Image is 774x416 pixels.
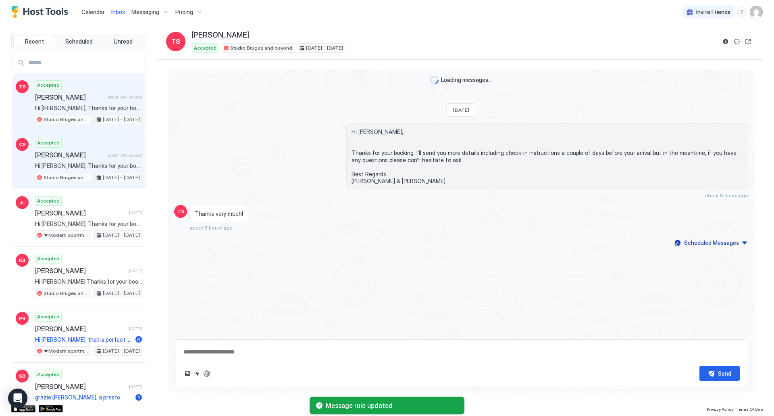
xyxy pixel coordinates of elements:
[129,384,142,389] span: [DATE]
[108,153,142,158] span: about 7 hours ago
[81,8,105,16] a: Calendar
[35,151,105,159] span: [PERSON_NAME]
[108,94,142,100] span: about 5 hours ago
[431,76,439,84] div: loading
[19,199,25,206] span: JL
[35,383,126,391] span: [PERSON_NAME]
[37,139,60,146] span: Accepted
[111,8,125,15] span: Inbox
[673,237,748,248] button: Scheduled Messages
[103,116,140,123] span: [DATE] - [DATE]
[230,44,292,52] span: Studio Bruges and beyond
[19,372,25,380] span: SB
[718,369,731,378] div: Send
[58,36,100,47] button: Scheduled
[35,162,142,169] span: Hi [PERSON_NAME], Thanks for your booking. I'll send you more details including check-in instruct...
[44,347,89,355] span: ★Modern apartment★ 5 min walk city center [GEOGRAPHIC_DATA]
[19,83,26,90] span: TS
[103,174,140,181] span: [DATE] - [DATE]
[11,6,72,18] a: Host Tools Logo
[171,37,180,46] span: TS
[35,220,142,228] span: Hi [PERSON_NAME], Thanks for your booking. I'll send you more details including check-in instruct...
[114,38,133,45] span: Unread
[194,44,216,52] span: Accepted
[35,267,126,275] span: [PERSON_NAME]
[129,210,142,215] span: [DATE]
[129,326,142,331] span: [DATE]
[37,371,60,378] span: Accepted
[750,6,763,19] div: User profile
[175,8,193,16] span: Pricing
[684,238,739,247] div: Scheduled Messages
[195,210,243,217] span: Thanks very much!
[44,116,89,123] span: Studio Bruges and beyond
[37,197,60,205] span: Accepted
[732,37,742,46] button: Sync reservation
[699,366,740,381] button: Send
[306,44,343,52] span: [DATE] - [DATE]
[8,389,27,408] div: Open Intercom Messenger
[44,174,89,181] span: Studio Bruges and beyond
[131,8,159,16] span: Messaging
[25,38,44,45] span: Recent
[705,192,748,199] span: about 5 hours ago
[202,369,212,378] button: ChatGPT Auto Reply
[103,347,140,355] span: [DATE] - [DATE]
[183,369,192,378] button: Upload image
[721,37,730,46] button: Reservation information
[44,232,89,239] span: ★Modern apartment★ 5 min walk city center [GEOGRAPHIC_DATA]
[35,105,142,112] span: Hi [PERSON_NAME], Thanks for your booking. I'll send you more details including check-in instruct...
[129,268,142,274] span: [DATE]
[19,141,26,148] span: CR
[37,255,60,262] span: Accepted
[35,209,126,217] span: [PERSON_NAME]
[103,232,140,239] span: [DATE] - [DATE]
[326,401,458,410] span: Message rule updated
[19,315,25,322] span: PR
[737,7,747,17] div: menu
[352,128,743,185] span: Hi [PERSON_NAME], Thanks for your booking. I'll send you more details including check-in instruct...
[35,325,126,333] span: [PERSON_NAME]
[441,76,492,84] span: Loading messages...
[35,93,104,101] span: [PERSON_NAME]
[453,107,469,113] span: [DATE]
[19,257,25,264] span: KB
[13,36,56,47] button: Recent
[111,8,125,16] a: Inbox
[37,82,60,89] span: Accepted
[37,313,60,320] span: Accepted
[103,290,140,297] span: [DATE] - [DATE]
[35,336,132,343] span: Hi [PERSON_NAME], that is perfect. Hope you enjoyed your stay. Have a safe trip. Wish you all the...
[192,369,202,378] button: Quick reply
[137,337,140,343] span: 6
[35,278,142,285] span: Hi [PERSON_NAME] Thanks for your booking. I'll send you more details including check-in instructi...
[44,290,89,297] span: Studio Bruges and beyond
[192,31,249,40] span: [PERSON_NAME]
[81,8,105,15] span: Calendar
[102,36,144,47] button: Unread
[35,394,132,401] span: grazie [PERSON_NAME], a presto
[177,208,184,215] span: TS
[189,225,233,231] span: about 5 hours ago
[11,34,146,49] div: tab-group
[138,394,140,400] span: 1
[696,8,730,16] span: Invite Friends
[743,37,753,46] button: Open reservation
[65,38,93,45] span: Scheduled
[25,56,145,70] input: Input Field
